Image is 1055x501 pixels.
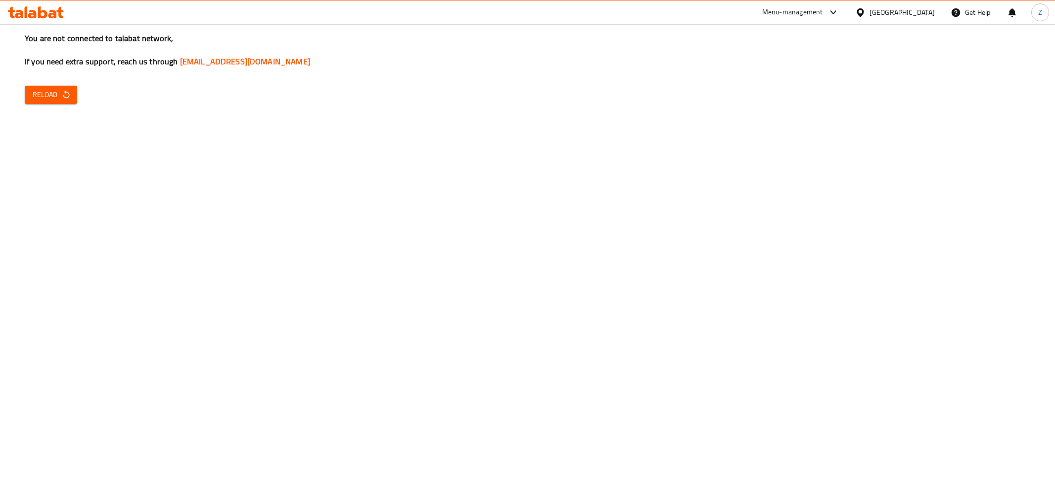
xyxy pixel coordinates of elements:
[180,54,310,69] a: [EMAIL_ADDRESS][DOMAIN_NAME]
[25,33,1030,67] h3: You are not connected to talabat network, If you need extra support, reach us through
[762,6,823,18] div: Menu-management
[33,89,69,101] span: Reload
[870,7,935,18] div: [GEOGRAPHIC_DATA]
[25,86,77,104] button: Reload
[1038,7,1042,18] span: Z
